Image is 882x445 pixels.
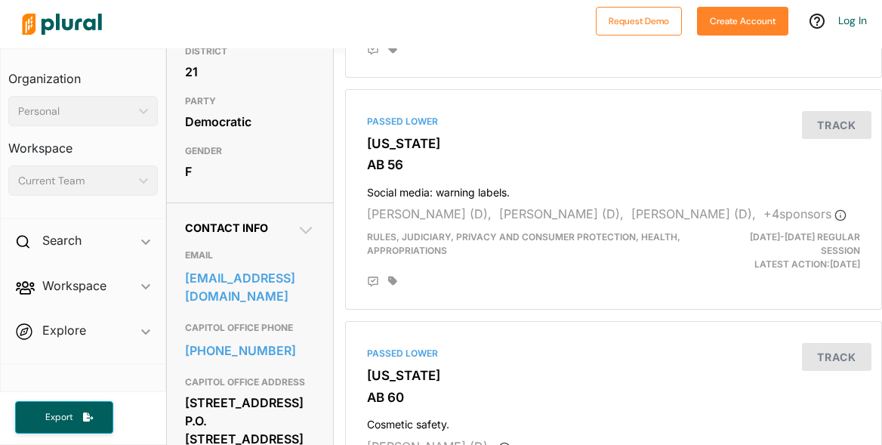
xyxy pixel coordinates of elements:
[802,111,871,139] button: Track
[596,12,682,28] a: Request Demo
[185,339,315,362] a: [PHONE_NUMBER]
[499,206,624,221] span: [PERSON_NAME] (D),
[185,373,315,391] h3: CAPITOL OFFICE ADDRESS
[697,12,788,28] a: Create Account
[185,92,315,110] h3: PARTY
[8,126,158,159] h3: Workspace
[8,57,158,90] h3: Organization
[596,7,682,36] button: Request Demo
[367,115,860,128] div: Passed Lower
[367,206,492,221] span: [PERSON_NAME] (D),
[42,232,82,249] h2: Search
[697,7,788,36] button: Create Account
[185,221,268,234] span: Contact Info
[18,104,133,119] div: Personal
[185,60,315,83] div: 21
[367,276,379,288] div: Add Position Statement
[367,157,860,172] h3: AB 56
[367,347,860,360] div: Passed Lower
[388,276,397,286] div: Add tags
[838,14,867,27] a: Log In
[367,390,860,405] h3: AB 60
[185,319,315,337] h3: CAPITOL OFFICE PHONE
[763,206,847,221] span: + 4 sponsor s
[185,142,315,160] h3: GENDER
[699,230,871,271] div: Latest Action: [DATE]
[631,206,756,221] span: [PERSON_NAME] (D),
[35,411,83,424] span: Export
[185,267,315,307] a: [EMAIL_ADDRESS][DOMAIN_NAME]
[367,368,860,383] h3: [US_STATE]
[185,160,315,183] div: F
[15,401,113,434] button: Export
[750,231,860,256] span: [DATE]-[DATE] Regular Session
[367,136,860,151] h3: [US_STATE]
[18,173,133,189] div: Current Team
[367,231,680,256] span: Rules, Judiciary, Privacy and Consumer Protection, Health, Appropriations
[185,42,315,60] h3: DISTRICT
[802,343,871,371] button: Track
[367,179,860,199] h4: Social media: warning labels.
[185,246,315,264] h3: EMAIL
[185,110,315,133] div: Democratic
[367,411,860,431] h4: Cosmetic safety.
